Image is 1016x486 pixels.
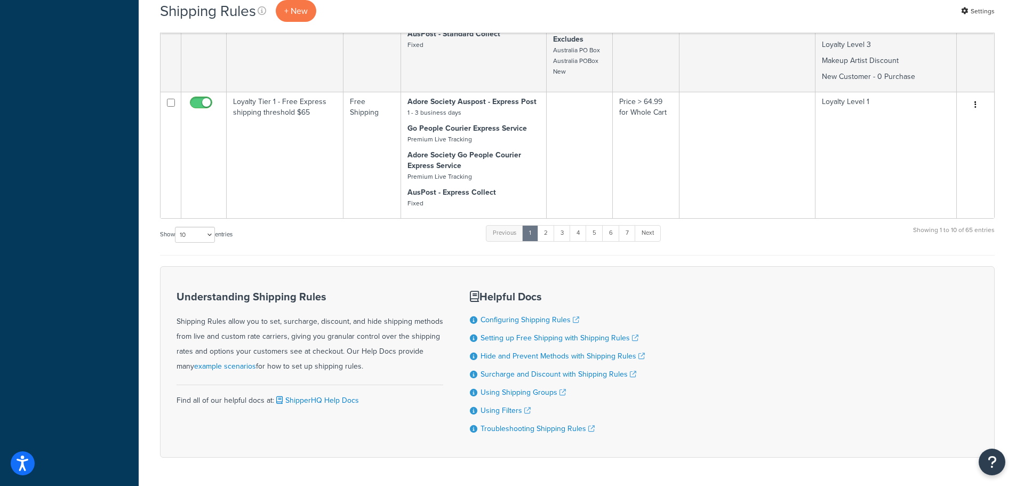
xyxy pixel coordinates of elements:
[407,134,472,144] small: Premium Live Tracking
[175,227,215,243] select: Showentries
[815,92,957,218] td: Loyalty Level 1
[177,291,443,374] div: Shipping Rules allow you to set, surcharge, discount, and hide shipping methods from live and cus...
[470,291,645,302] h3: Helpful Docs
[481,423,595,434] a: Troubleshooting Shipping Rules
[160,227,233,243] label: Show entries
[481,314,579,325] a: Configuring Shipping Rules
[407,123,527,134] strong: Go People Courier Express Service
[274,395,359,406] a: ShipperHQ Help Docs
[979,449,1005,475] button: Open Resource Center
[553,45,600,76] small: Australia PO Box Australia POBox New
[586,225,603,241] a: 5
[613,92,679,218] td: Price > 64.99 for Whole Cart
[407,187,496,198] strong: AusPost - Express Collect
[481,387,566,398] a: Using Shipping Groups
[822,71,950,82] p: New Customer - 0 Purchase
[407,96,537,107] strong: Adore Society Auspost - Express Post
[177,385,443,408] div: Find all of our helpful docs at:
[537,225,555,241] a: 2
[481,369,636,380] a: Surcharge and Discount with Shipping Rules
[619,225,636,241] a: 7
[481,332,638,344] a: Setting up Free Shipping with Shipping Rules
[635,225,661,241] a: Next
[407,172,472,181] small: Premium Live Tracking
[602,225,620,241] a: 6
[160,1,256,21] h1: Shipping Rules
[554,225,571,241] a: 3
[177,291,443,302] h3: Understanding Shipping Rules
[194,361,256,372] a: example scenarios
[553,34,583,45] strong: Excludes
[227,92,343,218] td: Loyalty Tier 1 - Free Express shipping threshold $65
[570,225,587,241] a: 4
[486,225,523,241] a: Previous
[407,149,521,171] strong: Adore Society Go People Courier Express Service
[407,28,500,39] strong: AusPost - Standard Collect
[407,198,423,208] small: Fixed
[961,4,995,19] a: Settings
[343,92,401,218] td: Free Shipping
[407,108,461,117] small: 1 - 3 business days
[481,350,645,362] a: Hide and Prevent Methods with Shipping Rules
[481,405,531,416] a: Using Filters
[822,55,950,66] p: Makeup Artist Discount
[407,40,423,50] small: Fixed
[522,225,538,241] a: 1
[913,224,995,247] div: Showing 1 to 10 of 65 entries
[822,39,950,50] p: Loyalty Level 3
